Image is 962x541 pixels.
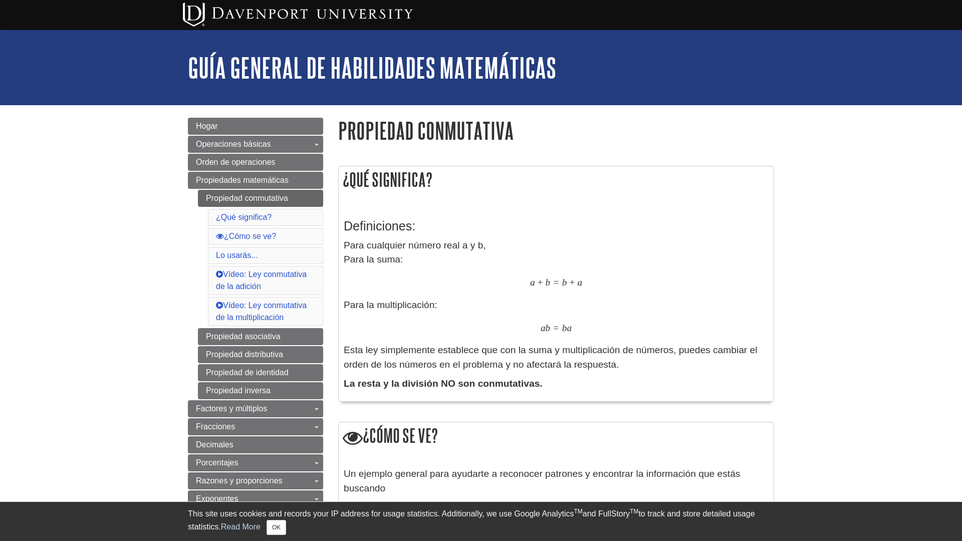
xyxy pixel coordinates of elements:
a: Orden de operaciones [188,154,323,171]
a: Decimales [188,436,323,453]
span: Factores y múltiplos [196,404,267,413]
a: Propiedad distributiva [198,346,323,363]
span: Propiedades matemáticas [196,176,289,184]
img: Davenport University [183,3,413,27]
a: Hogar [188,118,323,135]
a: ¿Qué significa? [216,213,272,221]
a: Factores y múltiplos [188,400,323,417]
a: Propiedad de identidad [198,364,323,381]
span: a [577,277,582,288]
a: Guía general de habilidades matemáticas [188,52,556,83]
span: + [570,277,575,288]
span: b [562,277,567,288]
span: b [546,277,551,288]
a: Vídeo: Ley conmutativa de la adición [216,270,307,291]
span: b [562,322,567,334]
span: + [538,277,543,288]
a: Propiedad inversa [198,382,323,399]
span: Decimales [196,440,233,449]
span: = [554,277,559,288]
a: Read More [221,522,261,531]
a: Exponentes [188,490,323,507]
span: Hogar [196,122,218,130]
div: This site uses cookies and records your IP address for usage statistics. Additionally, we use Goo... [188,508,774,535]
p: Un ejemplo general para ayudarte a reconocer patrones y encontrar la información que estás buscando [344,467,769,496]
span: Razones y proporciones [196,476,283,485]
p: Para cualquier número real a y b, Para la suma: Para la multiplicación: Esta ley simplemente esta... [344,238,769,372]
a: Propiedad asociativa [198,328,323,345]
strong: La resta y la división NO son conmutativas. [344,378,543,389]
a: Operaciones básicas [188,136,323,153]
sup: TM [574,508,582,515]
h2: ¿Cómo se ve? [339,422,774,451]
span: a [530,277,535,288]
h3: : [344,219,769,233]
span: Porcentajes [196,458,238,467]
a: ¿Cómo se ve? [216,232,276,240]
span: a [541,322,546,334]
span: Operaciones básicas [196,140,271,148]
a: Razones y proporciones [188,472,323,489]
font: Definiciones [344,219,412,233]
span: b [546,322,551,334]
sup: TM [630,508,638,515]
button: Close [267,520,286,535]
a: Propiedades matemáticas [188,172,323,189]
span: Orden de operaciones [196,158,275,166]
span: a [567,322,572,334]
span: = [554,322,559,334]
a: Fracciones [188,418,323,435]
span: Fracciones [196,422,235,431]
h2: ¿Qué significa? [339,166,774,193]
a: Propiedad conmutativa [198,190,323,207]
h1: Propiedad conmutativa [338,118,774,143]
a: Lo usarás... [216,251,258,259]
a: Vídeo: Ley conmutativa de la multiplicación [216,301,307,322]
a: Porcentajes [188,454,323,471]
span: Exponentes [196,494,238,503]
